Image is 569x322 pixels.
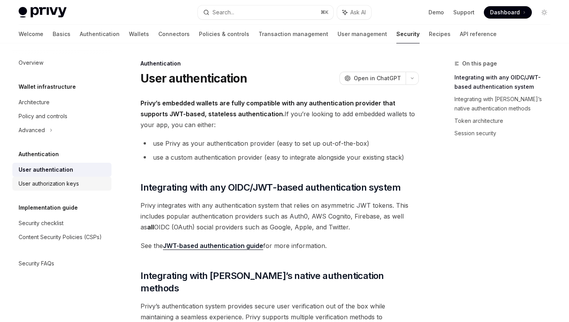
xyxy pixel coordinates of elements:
[453,9,475,16] a: Support
[339,72,406,85] button: Open in ChatGPT
[53,25,70,43] a: Basics
[454,127,557,139] a: Session security
[19,98,50,107] div: Architecture
[12,109,111,123] a: Policy and controls
[462,59,497,68] span: On this page
[141,240,419,251] span: See the for more information.
[141,181,401,194] span: Integrating with any OIDC/JWT-based authentication system
[158,25,190,43] a: Connectors
[259,25,328,43] a: Transaction management
[163,242,263,250] a: JWT-based authentication guide
[141,98,419,130] span: If you’re looking to add embedded wallets to your app, you can either:
[147,223,154,231] strong: all
[12,216,111,230] a: Security checklist
[454,93,557,115] a: Integrating with [PERSON_NAME]’s native authentication methods
[129,25,149,43] a: Wallets
[454,71,557,93] a: Integrating with any OIDC/JWT-based authentication system
[19,219,63,228] div: Security checklist
[428,9,444,16] a: Demo
[19,25,43,43] a: Welcome
[199,25,249,43] a: Policies & controls
[538,6,550,19] button: Toggle dark mode
[141,138,419,149] li: use Privy as your authentication provider (easy to set up out-of-the-box)
[141,60,419,67] div: Authentication
[460,25,497,43] a: API reference
[12,95,111,109] a: Architecture
[141,200,419,232] span: Privy integrates with any authentication system that relies on asymmetric JWT tokens. This includ...
[141,152,419,163] li: use a custom authentication provider (easy to integrate alongside your existing stack)
[213,8,234,17] div: Search...
[19,7,67,18] img: light logo
[19,179,79,188] div: User authorization keys
[19,259,54,268] div: Security FAQs
[19,232,102,242] div: Content Security Policies (CSPs)
[12,177,111,191] a: User authorization keys
[12,257,111,270] a: Security FAQs
[396,25,420,43] a: Security
[19,82,76,91] h5: Wallet infrastructure
[80,25,120,43] a: Authentication
[12,163,111,177] a: User authentication
[19,126,45,135] div: Advanced
[12,230,111,244] a: Content Security Policies (CSPs)
[354,74,401,82] span: Open in ChatGPT
[338,25,387,43] a: User management
[454,115,557,127] a: Token architecture
[19,112,67,121] div: Policy and controls
[484,6,532,19] a: Dashboard
[337,5,371,19] button: Ask AI
[141,71,247,85] h1: User authentication
[19,203,78,212] h5: Implementation guide
[141,270,419,294] span: Integrating with [PERSON_NAME]’s native authentication methods
[141,99,395,118] strong: Privy’s embedded wallets are fully compatible with any authentication provider that supports JWT-...
[350,9,366,16] span: Ask AI
[320,9,329,15] span: ⌘ K
[19,165,73,174] div: User authentication
[12,56,111,70] a: Overview
[198,5,333,19] button: Search...⌘K
[19,150,59,159] h5: Authentication
[19,58,43,67] div: Overview
[429,25,451,43] a: Recipes
[490,9,520,16] span: Dashboard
